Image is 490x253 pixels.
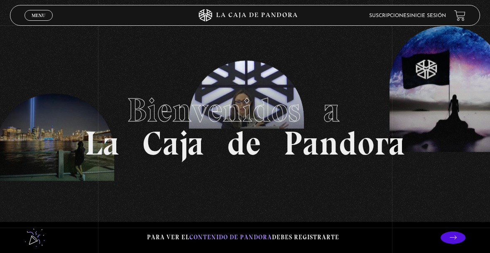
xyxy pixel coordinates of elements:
a: Suscripciones [369,13,409,18]
span: contenido de Pandora [189,233,272,241]
a: Inicie sesión [409,13,446,18]
span: Bienvenidos a [127,90,363,130]
p: Para ver el debes registrarte [147,232,339,243]
h1: La Caja de Pandora [85,93,405,160]
span: Menu [32,13,45,18]
span: Cerrar [29,20,49,26]
a: View your shopping cart [454,10,465,21]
